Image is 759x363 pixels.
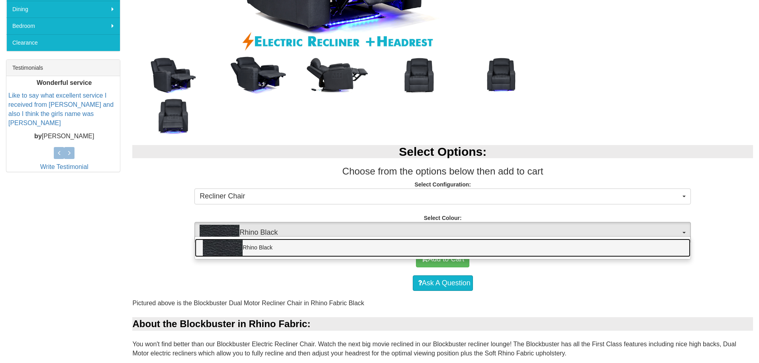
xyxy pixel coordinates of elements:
[6,34,120,51] a: Clearance
[34,133,42,139] b: by
[132,317,753,331] div: About the Blockbuster in Rhino Fabric:
[424,215,462,221] strong: Select Colour:
[37,79,92,86] b: Wonderful service
[413,275,473,291] a: Ask A Question
[195,239,690,257] a: Rhino Black
[399,145,486,158] b: Select Options:
[8,92,114,127] a: Like to say what excellent service I received from [PERSON_NAME] and also I think the girls name ...
[194,188,691,204] button: Recliner Chair
[6,18,120,34] a: Bedroom
[8,132,120,141] p: [PERSON_NAME]
[200,225,239,241] img: Rhino Black
[6,1,120,18] a: Dining
[40,163,88,170] a: Write Testimonial
[132,166,753,177] h3: Choose from the options below then add to cart
[414,181,471,188] strong: Select Configuration:
[200,191,681,202] span: Recliner Chair
[194,222,691,243] button: Rhino BlackRhino Black
[200,225,681,241] span: Rhino Black
[203,240,243,256] img: Rhino Black
[6,60,120,76] div: Testimonials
